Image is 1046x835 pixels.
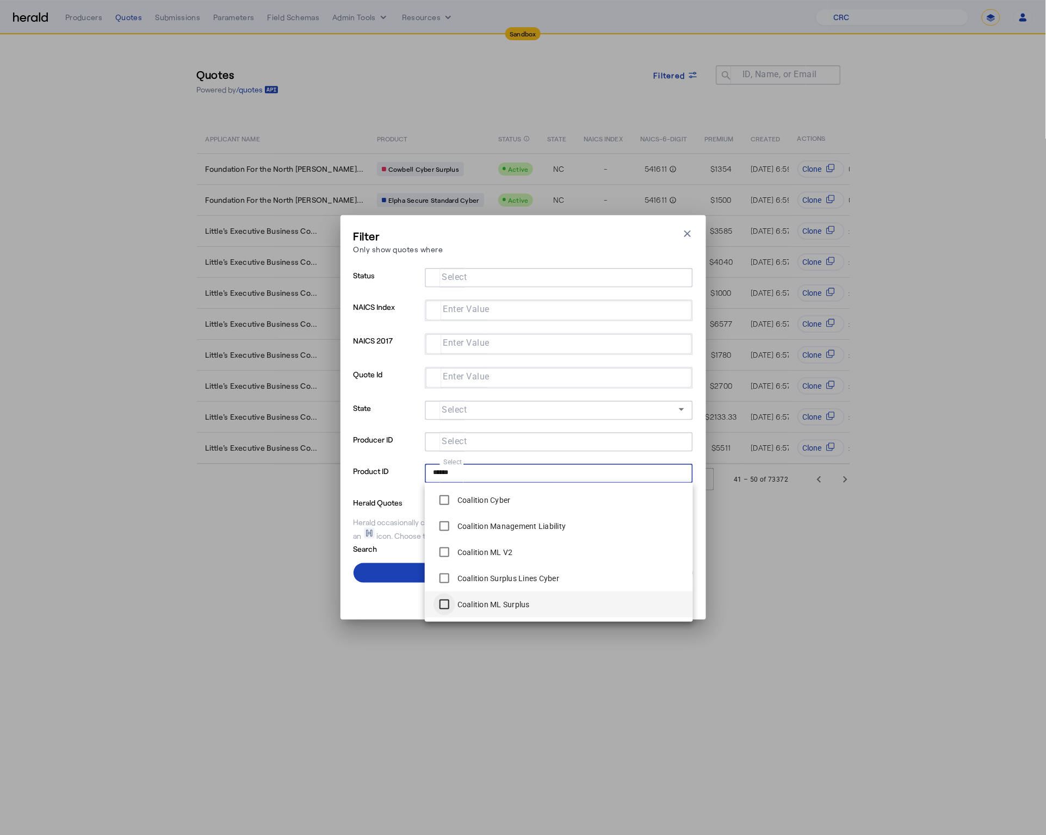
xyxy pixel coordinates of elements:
button: Apply Filters [354,563,693,583]
p: NAICS Index [354,300,420,333]
mat-chip-grid: Selection [434,466,684,479]
button: Clear All Filters [354,587,693,607]
mat-chip-grid: Selection [434,434,684,447]
mat-label: Select [443,458,462,466]
p: Product ID [354,464,420,495]
mat-chip-grid: Selection [435,303,683,316]
p: Herald Quotes [354,495,438,508]
mat-label: Select [442,437,467,447]
p: Search [354,541,438,554]
div: Herald occasionally creates quotes on your behalf for testing purposes, which will be shown with ... [354,517,693,541]
p: Quote Id [354,367,420,401]
h3: Filter [354,228,443,244]
p: Producer ID [354,432,420,464]
label: Coalition Cyber [455,495,511,506]
label: Coalition ML V2 [455,547,513,558]
mat-label: Select [442,272,467,283]
label: Coalition ML Surplus [455,599,530,610]
mat-chip-grid: Selection [435,370,683,383]
label: Coalition Management Liability [455,521,566,532]
p: Status [354,268,420,300]
mat-label: Select [442,405,467,415]
mat-label: Enter Value [443,372,490,382]
mat-chip-grid: Selection [434,270,684,283]
p: NAICS 2017 [354,333,420,367]
p: Only show quotes where [354,244,443,255]
label: Coalition Surplus Lines Cyber [455,573,559,584]
mat-label: Enter Value [443,304,490,315]
p: State [354,401,420,432]
mat-label: Enter Value [443,338,490,348]
mat-chip-grid: Selection [435,337,683,350]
